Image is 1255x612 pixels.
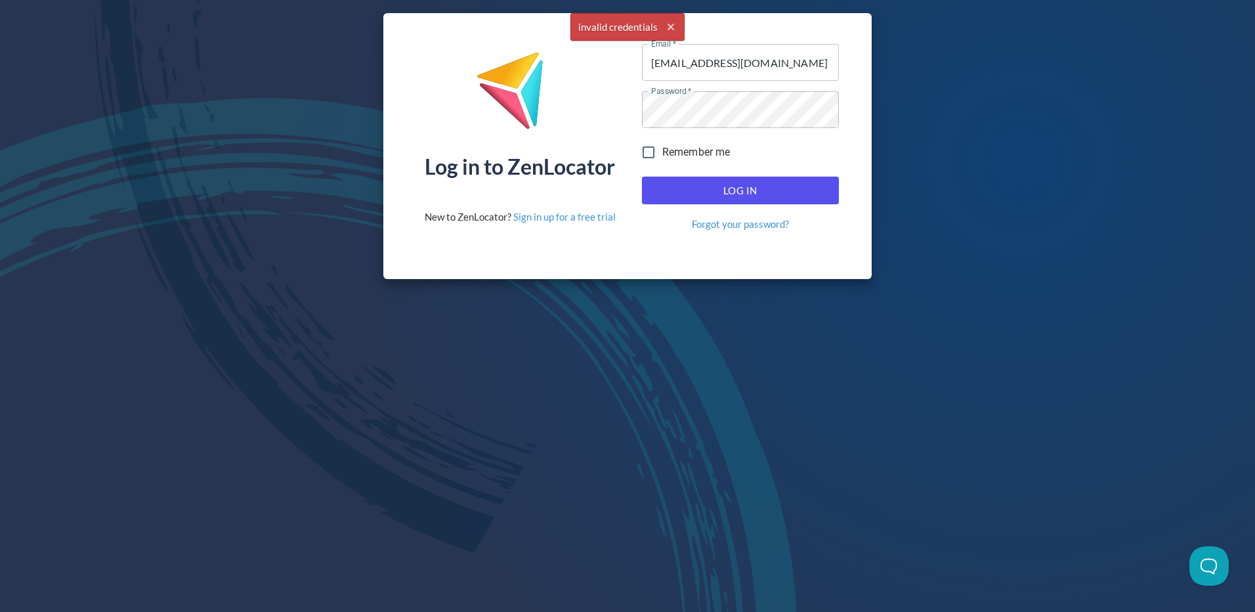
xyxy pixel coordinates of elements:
[425,210,616,224] div: New to ZenLocator?
[1189,546,1229,586] iframe: Toggle Customer Support
[642,44,839,81] input: name@company.com
[642,177,839,204] button: Log In
[571,14,684,40] span: invalid credentials
[425,156,615,177] div: Log in to ZenLocator
[662,144,731,160] span: Remember me
[513,211,616,223] a: Sign in up for a free trial
[656,182,824,199] span: Log In
[692,217,789,231] a: Forgot your password?
[476,51,564,140] img: ZenLocator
